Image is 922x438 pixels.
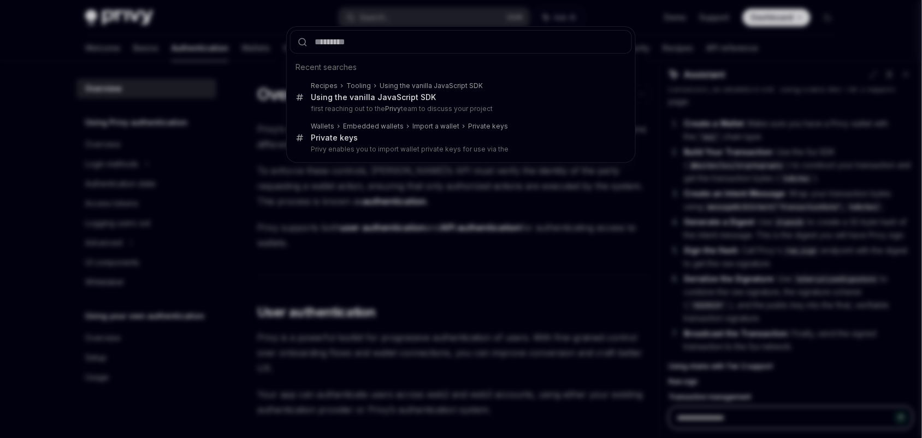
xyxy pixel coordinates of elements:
[295,62,357,73] span: Recent searches
[385,104,401,113] b: Privy
[311,104,609,113] p: first reaching out to the team to discuss your project
[311,145,609,154] p: Privy enables you to import wallet private keys for use via the
[468,122,508,131] div: Private keys
[380,81,483,90] div: Using the vanilla JavaScript SDK
[311,122,334,131] div: Wallets
[311,133,353,142] b: Private key
[412,122,459,131] div: Import a wallet
[346,81,371,90] div: Tooling
[311,81,338,90] div: Recipes
[311,92,436,102] div: Using the vanilla JavaScript SDK
[343,122,404,131] div: Embedded wallets
[311,133,358,143] div: s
